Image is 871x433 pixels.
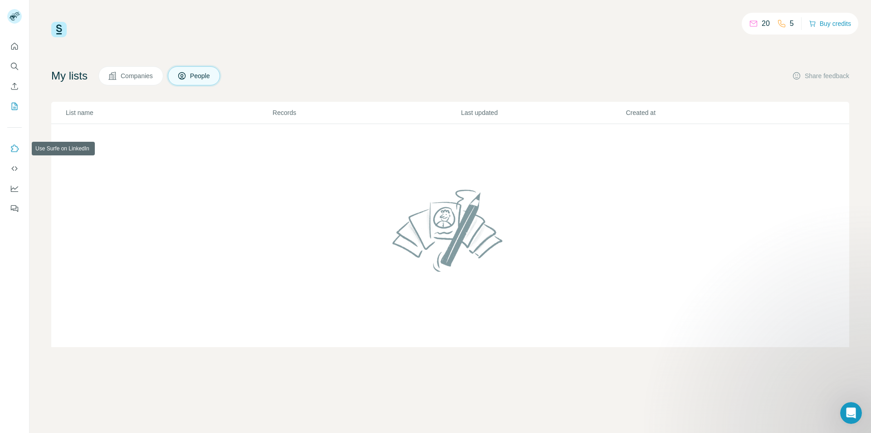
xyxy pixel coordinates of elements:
[7,160,22,177] button: Use Surfe API
[51,69,88,83] h4: My lists
[792,71,849,80] button: Share feedback
[190,71,211,80] span: People
[762,18,770,29] p: 20
[7,58,22,75] button: Search
[840,402,862,424] iframe: Intercom live chat
[7,180,22,197] button: Dashboard
[51,22,67,37] img: Surfe Logo
[7,140,22,157] button: Use Surfe on LinkedIn
[809,17,851,30] button: Buy credits
[7,38,22,55] button: Quick start
[389,182,512,279] img: No lists found
[66,108,272,117] p: List name
[7,200,22,217] button: Feedback
[273,108,460,117] p: Records
[7,98,22,114] button: My lists
[7,78,22,95] button: Enrich CSV
[461,108,625,117] p: Last updated
[626,108,790,117] p: Created at
[121,71,154,80] span: Companies
[790,18,794,29] p: 5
